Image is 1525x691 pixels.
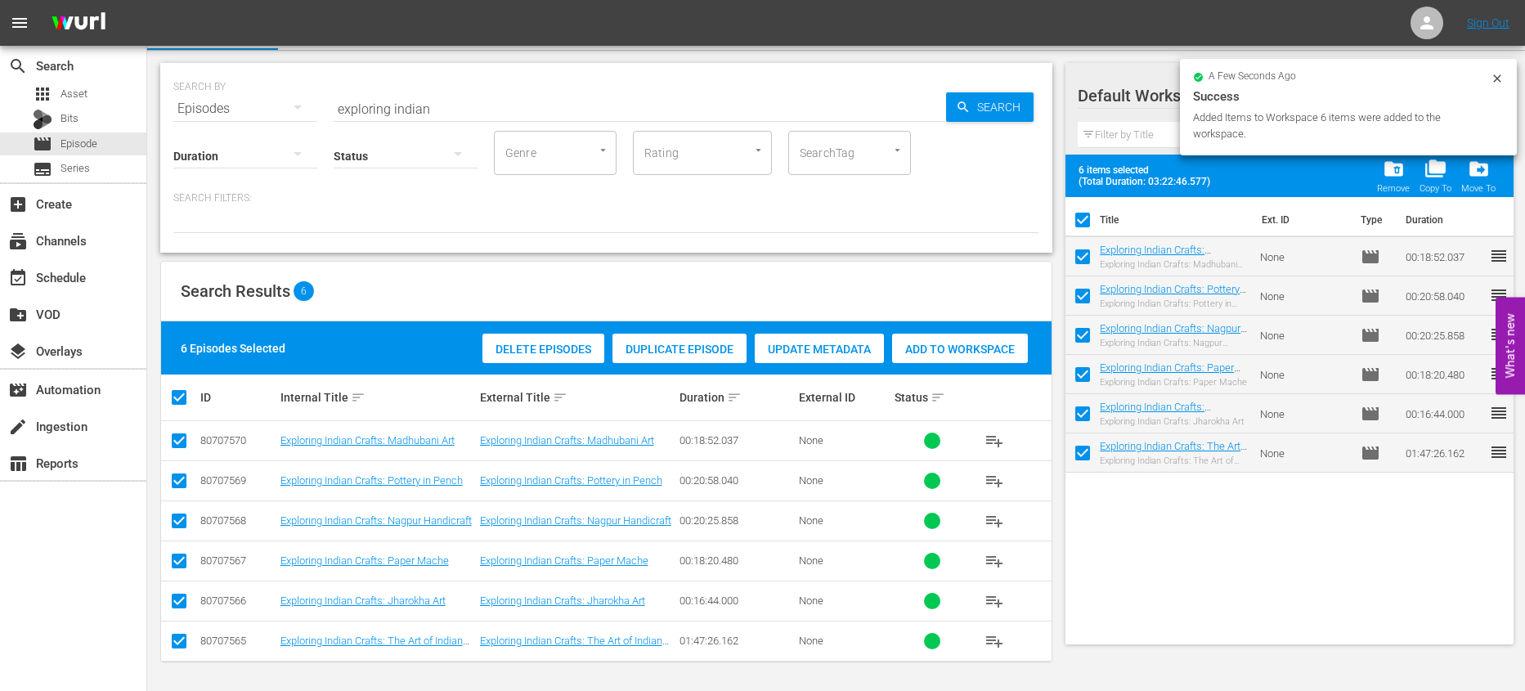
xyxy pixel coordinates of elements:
[280,554,449,567] a: Exploring Indian Crafts: Paper Mache
[280,595,446,607] a: Exploring Indian Crafts: Jharokha Art
[200,474,276,487] div: 80707569
[985,511,1004,531] span: playlist_add
[33,84,52,104] span: Asset
[1100,440,1247,464] a: Exploring Indian Crafts: The Art of Indian Canvas Painting
[895,388,970,407] div: Status
[612,334,747,363] button: Duplicate Episode
[680,635,794,647] div: 01:47:26.162
[181,281,290,301] span: Search Results
[1252,197,1352,243] th: Ext. ID
[8,417,28,437] span: Ingestion
[1456,153,1500,199] span: Move Item To Workspace
[8,268,28,288] span: Schedule
[1399,237,1489,276] td: 00:18:52.037
[1100,416,1247,427] div: Exploring Indian Crafts: Jharokha Art
[1100,401,1211,425] a: Exploring Indian Crafts: Jharokha Art
[1100,377,1247,388] div: Exploring Indian Crafts: Paper Mache
[1100,338,1247,348] div: Exploring Indian Crafts: Nagpur Handicraft
[39,4,118,43] img: ans4CAIJ8jUAAAAAAAAAAAAAAAAAAAAAAAAgQb4GAAAAAAAAAAAAAAAAAAAAAAAAJMjXAAAAAAAAAAAAAAAAAAAAAAAAgAT5G...
[799,474,890,487] div: None
[33,159,52,179] span: Series
[680,514,794,527] div: 00:20:25.858
[680,554,794,567] div: 00:18:20.480
[971,92,1034,122] span: Search
[1461,183,1496,194] div: Move To
[1489,285,1509,305] span: reorder
[1399,316,1489,355] td: 00:20:25.858
[1496,297,1525,394] button: Open Feedback Widget
[181,340,285,357] div: 6 Episodes Selected
[480,474,662,487] a: Exploring Indian Crafts: Pottery in Pench
[799,514,890,527] div: None
[755,334,884,363] button: Update Metadata
[1399,394,1489,433] td: 00:16:44.000
[892,334,1028,363] button: Add to Workspace
[985,631,1004,651] span: playlist_add
[1254,276,1354,316] td: None
[1209,70,1296,83] span: a few seconds ago
[61,160,90,177] span: Series
[10,13,29,33] span: menu
[595,142,611,158] button: Open
[482,334,604,363] button: Delete Episodes
[985,591,1004,611] span: playlist_add
[280,635,469,659] a: Exploring Indian Crafts: The Art of Indian Canvas Painting
[1361,325,1380,345] span: Episode
[200,635,276,647] div: 80707565
[946,92,1034,122] button: Search
[1361,404,1380,424] span: Episode
[1377,183,1410,194] div: Remove
[1361,247,1380,267] span: Episode
[8,380,28,400] span: Automation
[985,431,1004,451] span: playlist_add
[1489,364,1509,384] span: reorder
[890,142,905,158] button: Open
[1254,316,1354,355] td: None
[751,142,766,158] button: Open
[1399,355,1489,394] td: 00:18:20.480
[8,195,28,214] span: Create
[280,388,475,407] div: Internal Title
[1100,455,1247,466] div: Exploring Indian Crafts: The Art of Indian Canvas Painting
[1372,153,1415,199] span: Remove Item From Workspace
[200,514,276,527] div: 80707568
[61,110,78,127] span: Bits
[1193,110,1487,142] div: Added Items to Workspace 6 items were added to the workspace.
[294,281,314,301] span: 6
[1079,164,1218,176] span: 6 items selected
[61,136,97,152] span: Episode
[799,635,890,647] div: None
[680,434,794,446] div: 00:18:52.037
[975,541,1014,581] button: playlist_add
[1078,73,1484,119] div: Default Workspace
[1415,153,1456,199] button: Copy To
[1383,158,1405,180] span: folder_delete
[975,621,1014,661] button: playlist_add
[173,191,1039,205] p: Search Filters:
[755,343,884,356] span: Update Metadata
[1193,87,1504,106] div: Success
[985,551,1004,571] span: playlist_add
[1100,244,1211,268] a: Exploring Indian Crafts: Madhubani Art
[280,474,463,487] a: Exploring Indian Crafts: Pottery in Pench
[975,461,1014,500] button: playlist_add
[8,231,28,251] span: Channels
[1254,355,1354,394] td: None
[480,595,645,607] a: Exploring Indian Crafts: Jharokha Art
[799,391,890,404] div: External ID
[1100,298,1247,309] div: Exploring Indian Crafts: Pottery in Pench
[1467,16,1509,29] a: Sign Out
[1100,283,1246,307] a: Exploring Indian Crafts: Pottery in Pench
[1361,443,1380,463] span: Episode
[799,554,890,567] div: None
[1254,394,1354,433] td: None
[1468,158,1490,180] span: drive_file_move
[680,595,794,607] div: 00:16:44.000
[799,595,890,607] div: None
[1100,197,1251,243] th: Title
[1424,158,1447,180] span: folder_copy
[975,581,1014,621] button: playlist_add
[1489,442,1509,462] span: reorder
[200,391,276,404] div: ID
[61,86,87,102] span: Asset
